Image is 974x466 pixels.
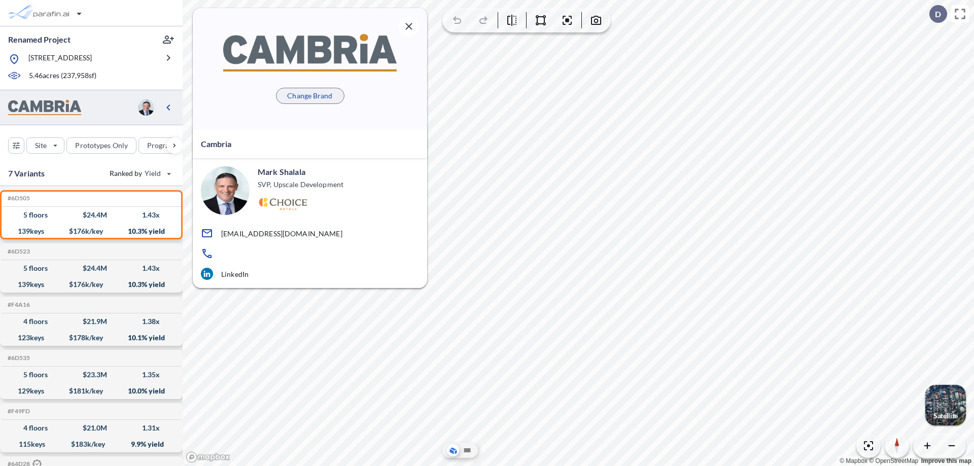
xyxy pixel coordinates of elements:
[201,166,250,215] img: user logo
[75,140,128,151] p: Prototypes Only
[6,408,30,415] h5: Click to copy the code
[201,138,231,150] p: Cambria
[461,444,473,456] button: Site Plan
[138,137,193,154] button: Program
[258,180,343,190] p: SVP, Upscale Development
[138,99,154,116] img: user logo
[201,227,419,239] a: [EMAIL_ADDRESS][DOMAIN_NAME]
[147,140,176,151] p: Program
[28,53,92,65] p: [STREET_ADDRESS]
[840,457,867,464] a: Mapbox
[921,457,971,464] a: Improve this map
[8,167,45,180] p: 7 Variants
[258,166,305,177] p: Mark Shalala
[287,91,332,101] p: Change Brand
[29,70,96,82] p: 5.46 acres ( 237,958 sf)
[8,34,71,45] p: Renamed Project
[6,248,30,255] h5: Click to copy the code
[8,100,81,116] img: BrandImage
[35,140,47,151] p: Site
[66,137,136,154] button: Prototypes Only
[101,165,178,182] button: Ranked by Yield
[6,354,30,362] h5: Click to copy the code
[258,198,308,210] img: Logo
[145,168,161,178] span: Yield
[447,444,459,456] button: Aerial View
[26,137,64,154] button: Site
[933,412,958,420] p: Satellite
[276,88,344,104] button: Change Brand
[221,229,342,238] p: [EMAIL_ADDRESS][DOMAIN_NAME]
[869,457,918,464] a: OpenStreetMap
[221,270,249,278] p: LinkedIn
[201,268,419,280] a: LinkedIn
[6,301,30,308] h5: Click to copy the code
[186,451,230,463] a: Mapbox homepage
[925,385,966,425] img: Switcher Image
[6,195,30,202] h5: Click to copy the code
[935,10,941,19] p: D
[223,34,397,71] img: BrandImage
[925,385,966,425] button: Switcher ImageSatellite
